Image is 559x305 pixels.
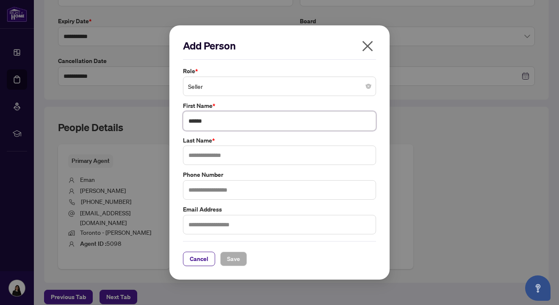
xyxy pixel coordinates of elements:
span: close-circle [366,84,371,89]
label: Email Address [183,205,376,214]
label: First Name [183,101,376,110]
label: Last Name [183,136,376,145]
span: Cancel [190,252,208,266]
span: Seller [188,78,371,94]
label: Phone Number [183,170,376,179]
button: Open asap [525,275,551,301]
button: Cancel [183,252,215,266]
label: Role [183,66,376,76]
span: close [361,39,374,53]
button: Save [220,252,247,266]
h2: Add Person [183,39,376,52]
